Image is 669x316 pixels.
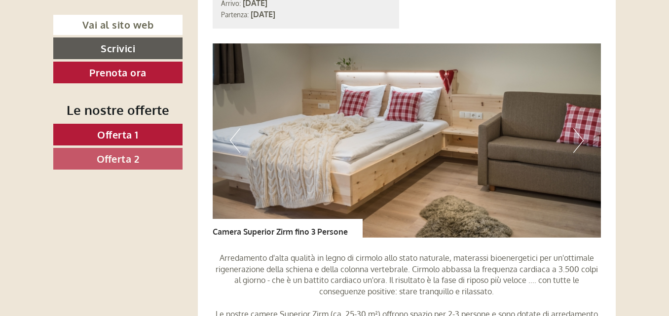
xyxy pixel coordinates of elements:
a: Scrivici [53,37,183,59]
div: venerdì [172,7,217,24]
button: Previous [230,128,240,153]
div: Le nostre offerte [53,101,183,119]
a: Vai al sito web [53,15,183,35]
button: Invia [335,255,389,277]
small: Partenza: [221,10,249,19]
img: image [213,43,601,238]
a: Prenota ora [53,62,183,83]
span: Offerta 2 [97,152,140,165]
b: [DATE] [251,9,275,19]
span: Offerta 1 [97,128,139,141]
div: Buon giorno, come possiamo aiutarla? [7,27,154,57]
button: Next [573,128,584,153]
div: Berghotel Alpenrast [15,29,149,36]
small: 17:50 [15,48,149,55]
div: Camera Superior Zirm fino 3 Persone [213,219,363,238]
